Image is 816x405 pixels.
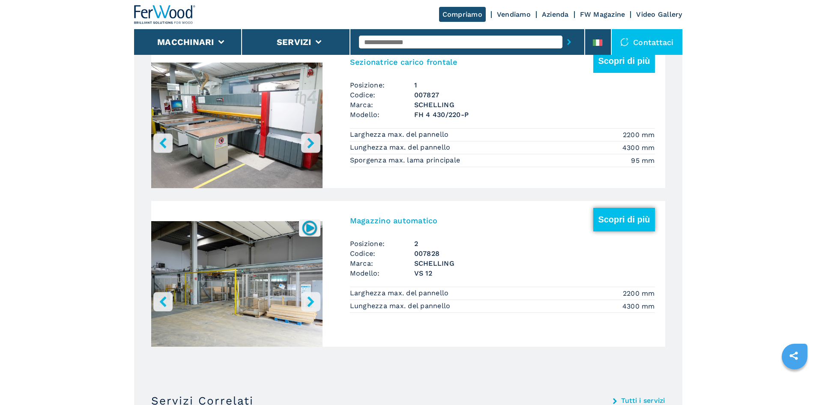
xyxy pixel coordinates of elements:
span: Codice: [350,249,414,258]
a: Vendiamo [497,10,531,18]
img: f743a2b8033fc6ec8e1b20d5f04590fa [151,205,323,366]
p: Larghezza max. del pannello [350,130,451,139]
span: Marca: [350,258,414,268]
button: Macchinari [157,37,214,47]
h3: FH 4 430/220-P [414,110,655,120]
button: left-button [153,133,173,153]
button: submit-button [562,32,576,52]
a: Compriamo [439,7,486,22]
div: Contattaci [612,29,682,55]
p: Lunghezza max. del pannello [350,143,453,152]
span: 2 [414,239,655,249]
em: 2200 mm [623,130,655,140]
span: Modello: [350,110,414,120]
span: Marca: [350,100,414,110]
em: 4300 mm [622,301,655,311]
span: Codice: [350,90,414,100]
a: Video Gallery [636,10,682,18]
img: Contattaci [620,38,629,46]
img: 94cfd18bdbd5c0c5f8d150ba5161246a [151,47,323,207]
a: left-buttonright-buttonGo to Slide 1Go to Slide 2Go to Slide 3Go to Slide 4Go to Slide 5Go to Sli... [151,42,665,188]
span: Posizione: [350,80,414,90]
img: Ferwood [134,5,196,24]
button: Scopri di più [593,49,655,73]
h3: SCHELLING [414,258,655,268]
a: FW Magazine [580,10,625,18]
button: right-button [301,292,320,311]
a: left-buttonright-buttonGo to Slide 1Go to Slide 2Go to Slide 3Go to Slide 4Go to Slide 5Go to Sli... [151,201,665,347]
iframe: Chat [780,366,810,399]
h3: 007828 [414,249,655,258]
button: Servizi [277,37,311,47]
em: 2200 mm [623,288,655,298]
img: 007828 [301,219,318,236]
h3: 007827 [414,90,655,100]
button: Scopri di più [593,208,655,231]
span: 1 [414,80,655,90]
div: Go to Slide 1 [151,47,323,255]
span: Modello: [350,268,414,278]
button: left-button [153,292,173,311]
h3: SCHELLING [414,100,655,110]
em: 4300 mm [622,143,655,153]
button: right-button [301,133,320,153]
h3: Magazzino automatico [350,216,438,225]
h3: VS 12 [414,268,655,278]
em: 95 mm [631,156,655,165]
a: sharethis [783,345,804,366]
p: Larghezza max. del pannello [350,288,451,298]
p: Lunghezza max. del pannello [350,301,453,311]
p: Sporgenza max. lama principale [350,156,463,165]
a: Tutti i servizi [621,397,665,404]
a: Azienda [542,10,569,18]
span: Posizione: [350,239,414,249]
h3: Sezionatrice carico frontale [350,57,457,67]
